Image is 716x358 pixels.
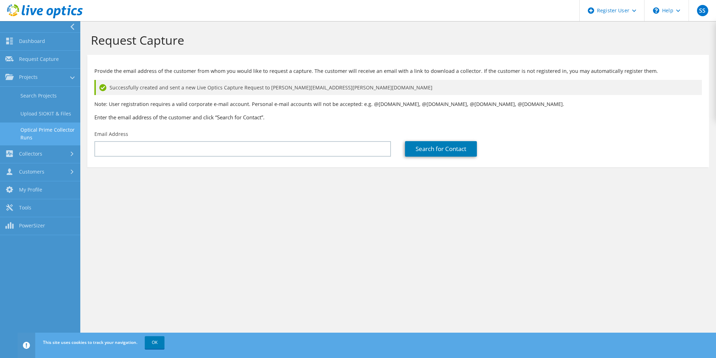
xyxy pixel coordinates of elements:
[697,5,708,16] span: SS
[94,131,128,138] label: Email Address
[91,33,702,48] h1: Request Capture
[94,113,702,121] h3: Enter the email address of the customer and click “Search for Contact”.
[94,67,702,75] p: Provide the email address of the customer from whom you would like to request a capture. The cust...
[110,84,432,92] span: Successfully created and sent a new Live Optics Capture Request to [PERSON_NAME][EMAIL_ADDRESS][P...
[94,100,702,108] p: Note: User registration requires a valid corporate e-mail account. Personal e-mail accounts will ...
[405,141,477,157] a: Search for Contact
[43,339,137,345] span: This site uses cookies to track your navigation.
[145,336,164,349] a: OK
[653,7,659,14] svg: \n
